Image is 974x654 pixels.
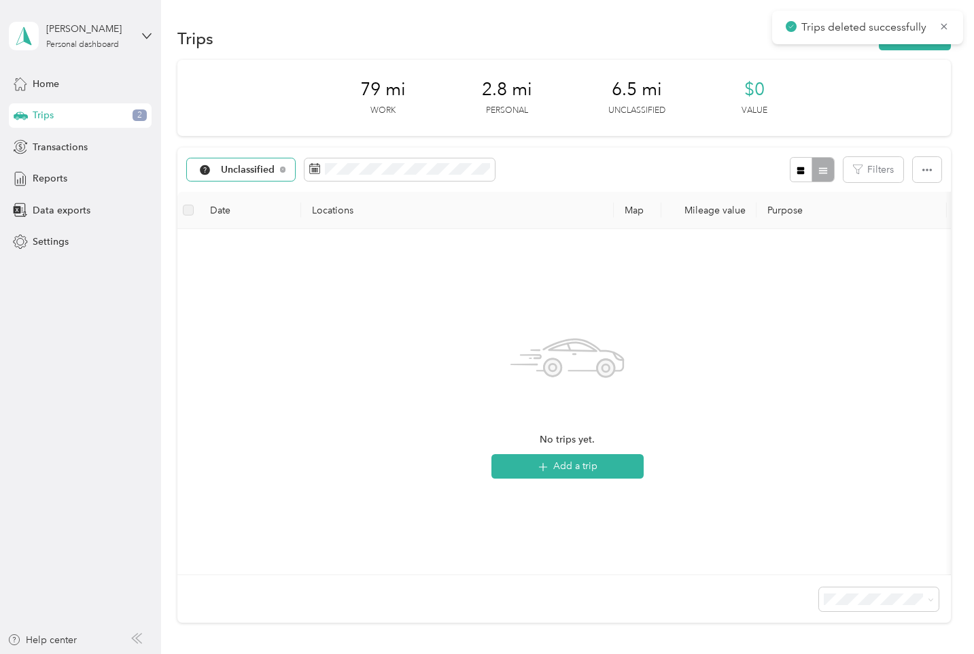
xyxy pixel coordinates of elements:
p: Unclassified [608,105,665,117]
span: 6.5 mi [612,79,662,101]
button: Filters [843,157,903,182]
button: Help center [7,633,77,647]
th: Map [614,192,661,229]
div: Personal dashboard [46,41,119,49]
span: No trips yet. [540,432,595,447]
span: Home [33,77,59,91]
th: Purpose [756,192,947,229]
span: Data exports [33,203,90,218]
p: Trips deleted successfully [801,19,929,36]
p: Value [742,105,767,117]
span: Trips [33,108,54,122]
span: Settings [33,235,69,249]
span: Transactions [33,140,88,154]
h1: Trips [177,31,213,46]
span: 79 mi [360,79,406,101]
span: 2.8 mi [482,79,532,101]
th: Locations [301,192,614,229]
th: Date [199,192,301,229]
span: 2 [133,109,147,122]
button: Add a trip [491,454,644,479]
th: Mileage value [661,192,756,229]
p: Work [370,105,396,117]
div: [PERSON_NAME] [46,22,131,36]
span: Unclassified [221,165,275,175]
span: Reports [33,171,67,186]
iframe: Everlance-gr Chat Button Frame [898,578,974,654]
p: Personal [486,105,528,117]
span: $0 [744,79,765,101]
